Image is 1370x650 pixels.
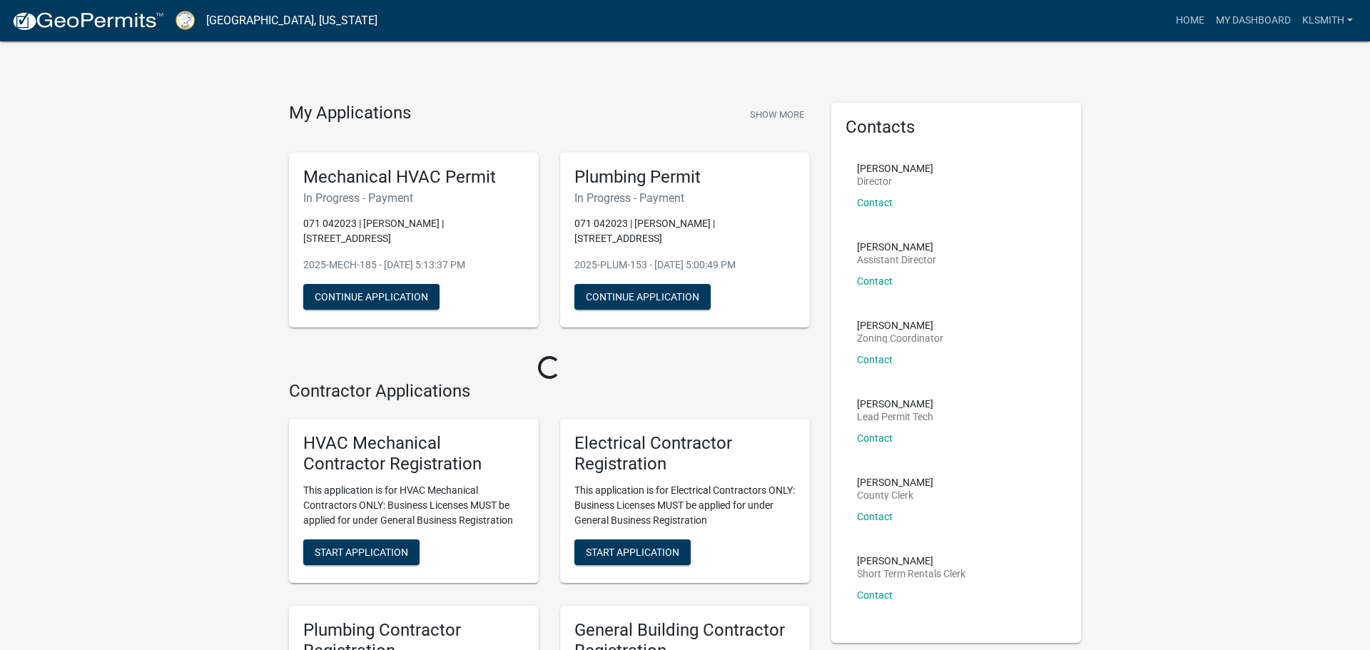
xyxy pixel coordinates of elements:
[574,216,796,246] p: 071 042023 | [PERSON_NAME] | [STREET_ADDRESS]
[857,197,893,208] a: Contact
[574,191,796,205] h6: In Progress - Payment
[303,258,524,273] p: 2025-MECH-185 - [DATE] 5:13:37 PM
[857,333,943,343] p: Zoning Coordinator
[586,546,679,557] span: Start Application
[857,275,893,287] a: Contact
[303,167,524,188] h5: Mechanical HVAC Permit
[857,432,893,444] a: Contact
[857,412,933,422] p: Lead Permit Tech
[574,167,796,188] h5: Plumbing Permit
[289,103,411,124] h4: My Applications
[857,569,965,579] p: Short Term Rentals Clerk
[574,258,796,273] p: 2025-PLUM-153 - [DATE] 5:00:49 PM
[574,539,691,565] button: Start Application
[1170,7,1210,34] a: Home
[857,477,933,487] p: [PERSON_NAME]
[303,433,524,474] h5: HVAC Mechanical Contractor Registration
[857,163,933,173] p: [PERSON_NAME]
[857,511,893,522] a: Contact
[303,216,524,246] p: 071 042023 | [PERSON_NAME] | [STREET_ADDRESS]
[857,242,936,252] p: [PERSON_NAME]
[574,284,711,310] button: Continue Application
[857,556,965,566] p: [PERSON_NAME]
[857,255,936,265] p: Assistant Director
[303,539,420,565] button: Start Application
[857,490,933,500] p: County Clerk
[857,399,933,409] p: [PERSON_NAME]
[574,483,796,528] p: This application is for Electrical Contractors ONLY: Business Licenses MUST be applied for under ...
[574,433,796,474] h5: Electrical Contractor Registration
[176,11,195,30] img: Putnam County, Georgia
[303,191,524,205] h6: In Progress - Payment
[315,546,408,557] span: Start Application
[857,589,893,601] a: Contact
[857,320,943,330] p: [PERSON_NAME]
[1210,7,1297,34] a: My Dashboard
[857,354,893,365] a: Contact
[303,284,440,310] button: Continue Application
[303,483,524,528] p: This application is for HVAC Mechanical Contractors ONLY: Business Licenses MUST be applied for u...
[846,117,1067,138] h5: Contacts
[289,381,810,402] h4: Contractor Applications
[1297,7,1359,34] a: Klsmith
[744,103,810,126] button: Show More
[857,176,933,186] p: Director
[206,9,377,33] a: [GEOGRAPHIC_DATA], [US_STATE]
